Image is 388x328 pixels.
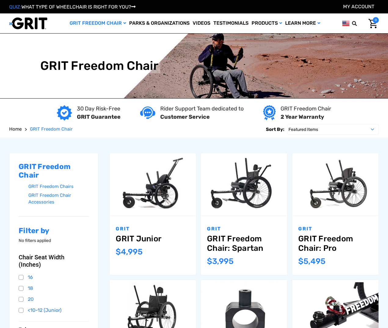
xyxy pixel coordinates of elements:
[201,153,287,216] a: GRIT Freedom Chair: Spartan,$3,995.00
[281,114,324,120] strong: 2 Year Warranty
[368,19,377,28] img: Cart
[281,105,331,113] p: GRIT Freedom Chair
[9,4,21,10] span: QUIZ:
[19,254,89,268] button: Chair Seat Width (Inches)
[212,13,250,33] a: Testimonials
[40,59,159,73] h1: GRIT Freedom Chair
[140,106,155,119] img: Customer service
[110,156,196,213] img: GRIT Junior: GRIT Freedom Chair all terrain wheelchair engineered specifically for kids
[116,225,190,232] p: GRIT
[207,225,281,232] p: GRIT
[191,13,212,33] a: Videos
[298,257,325,266] span: $5,495
[160,105,244,113] p: Rider Support Team dedicated to
[9,4,136,10] a: QUIZ:WHAT TYPE OF WHEELCHAIR IS RIGHT FOR YOU?
[68,13,128,33] a: GRIT Freedom Chair
[292,153,379,216] a: GRIT Freedom Chair: Pro,$5,495.00
[28,191,89,207] a: GRIT Freedom Chair Accessories
[30,126,73,133] a: GRIT Freedom Chair
[373,17,379,23] span: 0
[342,20,350,27] img: us.png
[292,156,379,213] img: GRIT Freedom Chair Pro: the Pro model shown including contoured Invacare Matrx seatback, Spinergy...
[19,306,89,315] a: <10-12 (Junior)
[355,17,364,30] input: Search
[19,273,89,282] a: 16
[207,257,234,266] span: $3,995
[207,234,281,253] a: GRIT Freedom Chair: Spartan,$3,995.00
[9,126,22,132] span: Home
[9,17,47,30] img: GRIT All-Terrain Wheelchair and Mobility Equipment
[160,114,210,120] strong: Customer Service
[201,156,287,213] img: GRIT Freedom Chair: Spartan
[343,4,374,9] a: Account
[19,284,89,293] a: 18
[110,153,196,216] a: GRIT Junior,$4,995.00
[364,17,379,30] a: Cart with 0 items
[19,295,89,304] a: 20
[77,105,121,113] p: 30 Day Risk-Free
[19,162,89,180] h2: GRIT Freedom Chair
[298,234,372,253] a: GRIT Freedom Chair: Pro,$5,495.00
[30,126,73,132] span: GRIT Freedom Chair
[116,247,143,257] span: $4,995
[116,234,190,243] a: GRIT Junior,$4,995.00
[19,226,89,235] h2: Filter by
[284,13,322,33] a: Learn More
[77,114,121,120] strong: GRIT Guarantee
[57,105,72,121] img: GRIT Guarantee
[28,182,89,191] a: GRIT Freedom Chairs
[128,13,191,33] a: Parks & Organizations
[19,254,84,268] span: Chair Seat Width (Inches)
[298,225,372,232] p: GRIT
[266,124,284,135] label: Sort By:
[250,13,284,33] a: Products
[9,126,22,133] a: Home
[263,105,276,121] img: Year warranty
[19,237,89,244] p: No filters applied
